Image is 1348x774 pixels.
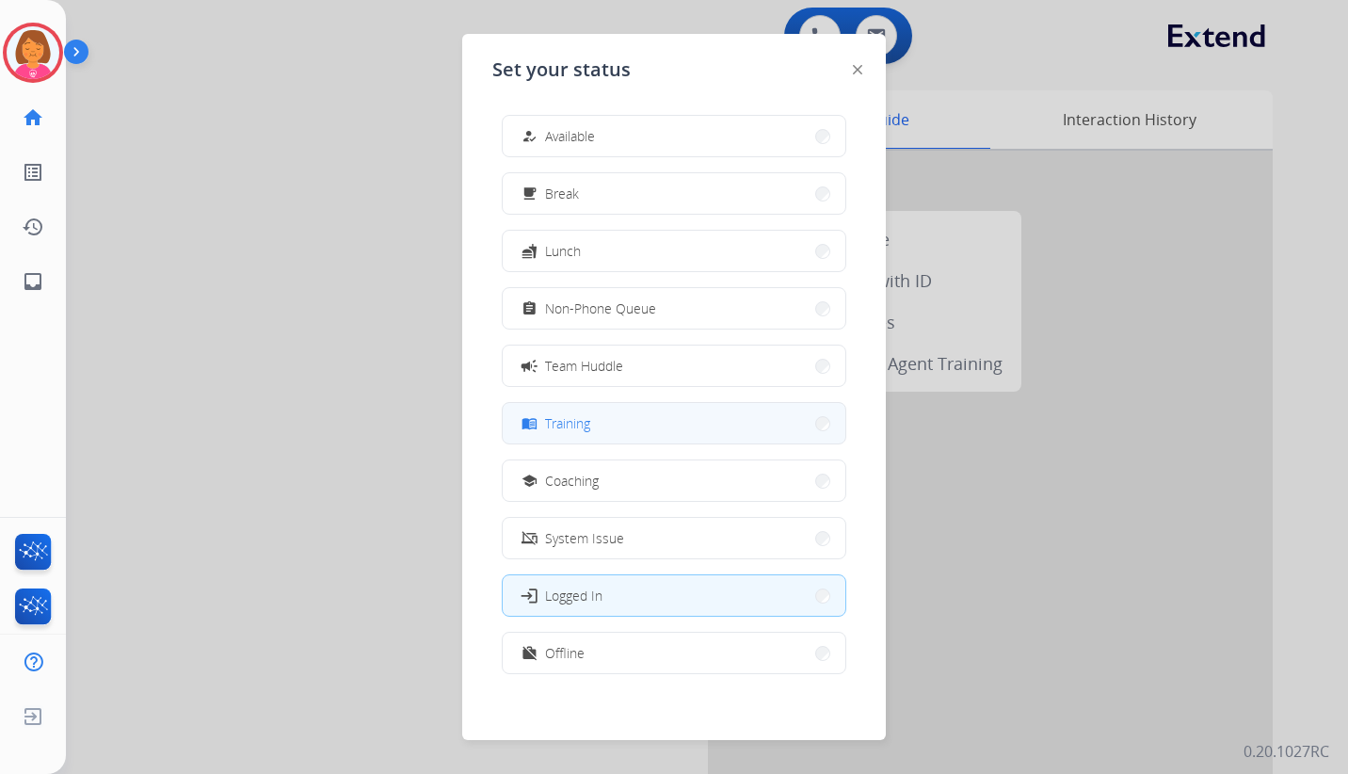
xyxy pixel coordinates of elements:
[522,473,538,489] mat-icon: school
[545,298,656,318] span: Non-Phone Queue
[503,403,845,443] button: Training
[545,413,590,433] span: Training
[7,26,59,79] img: avatar
[545,471,599,491] span: Coaching
[520,356,538,375] mat-icon: campaign
[853,65,862,74] img: close-button
[492,56,631,83] span: Set your status
[503,116,845,156] button: Available
[22,216,44,238] mat-icon: history
[503,173,845,214] button: Break
[22,270,44,293] mat-icon: inbox
[503,460,845,501] button: Coaching
[22,161,44,184] mat-icon: list_alt
[22,106,44,129] mat-icon: home
[522,243,538,259] mat-icon: fastfood
[545,586,602,605] span: Logged In
[503,231,845,271] button: Lunch
[503,346,845,386] button: Team Huddle
[545,126,595,146] span: Available
[503,633,845,673] button: Offline
[522,530,538,546] mat-icon: phonelink_off
[545,241,581,261] span: Lunch
[503,575,845,616] button: Logged In
[545,356,623,376] span: Team Huddle
[1244,740,1329,763] p: 0.20.1027RC
[545,184,579,203] span: Break
[503,288,845,329] button: Non-Phone Queue
[522,128,538,144] mat-icon: how_to_reg
[545,528,624,548] span: System Issue
[520,586,538,605] mat-icon: login
[503,518,845,558] button: System Issue
[522,185,538,202] mat-icon: free_breakfast
[522,645,538,661] mat-icon: work_off
[522,300,538,316] mat-icon: assignment
[522,415,538,431] mat-icon: menu_book
[545,643,585,663] span: Offline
